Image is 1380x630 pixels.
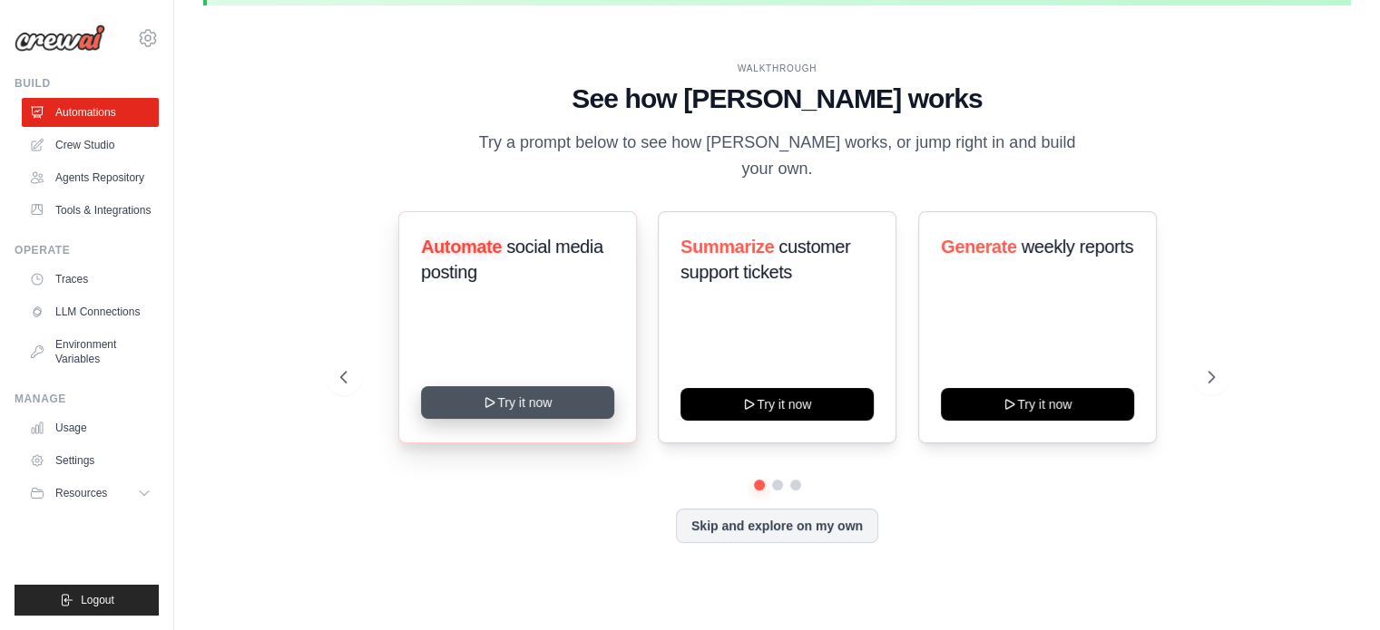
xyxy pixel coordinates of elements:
[15,243,159,257] div: Operate
[680,388,874,421] button: Try it now
[22,413,159,442] a: Usage
[22,446,159,475] a: Settings
[22,479,159,508] button: Resources
[340,62,1215,75] div: WALKTHROUGH
[421,237,603,282] span: social media posting
[680,237,774,257] span: Summarize
[941,388,1134,421] button: Try it now
[1289,543,1380,630] iframe: Chat Widget
[22,163,159,192] a: Agents Repository
[15,585,159,615] button: Logout
[676,509,878,543] button: Skip and explore on my own
[22,131,159,160] a: Crew Studio
[421,237,502,257] span: Automate
[81,593,114,607] span: Logout
[22,330,159,373] a: Environment Variables
[340,82,1215,115] h1: See how [PERSON_NAME] works
[22,297,159,326] a: LLM Connections
[22,98,159,127] a: Automations
[473,130,1082,183] p: Try a prompt below to see how [PERSON_NAME] works, or jump right in and build your own.
[15,24,105,52] img: Logo
[15,392,159,406] div: Manage
[15,76,159,91] div: Build
[941,237,1017,257] span: Generate
[55,486,107,500] span: Resources
[1022,237,1133,257] span: weekly reports
[22,265,159,294] a: Traces
[22,196,159,225] a: Tools & Integrations
[421,386,614,419] button: Try it now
